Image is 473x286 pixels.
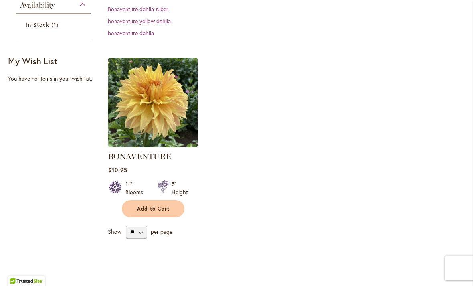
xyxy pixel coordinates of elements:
a: bonaventure yellow dahlia [108,17,171,25]
img: Bonaventure [108,58,198,147]
a: Bonaventure dahlia tuber [108,5,168,13]
span: $10.95 [108,166,127,174]
a: Bonaventure [108,141,198,149]
span: In Stock [26,21,49,28]
iframe: Launch Accessibility Center [6,258,28,280]
a: BONAVENTURE [108,152,171,161]
div: 11" Blooms [125,180,148,196]
span: Availability [20,1,55,10]
span: Add to Cart [137,205,170,212]
strong: My Wish List [8,55,57,67]
div: You have no items in your wish list. [8,75,103,83]
span: 1 [51,20,60,29]
a: In Stock 1 [26,20,83,29]
span: per page [151,227,172,235]
button: Add to Cart [122,200,184,217]
div: 5' Height [172,180,188,196]
a: bonaventure dahlia [108,29,154,37]
span: Show [108,227,121,235]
